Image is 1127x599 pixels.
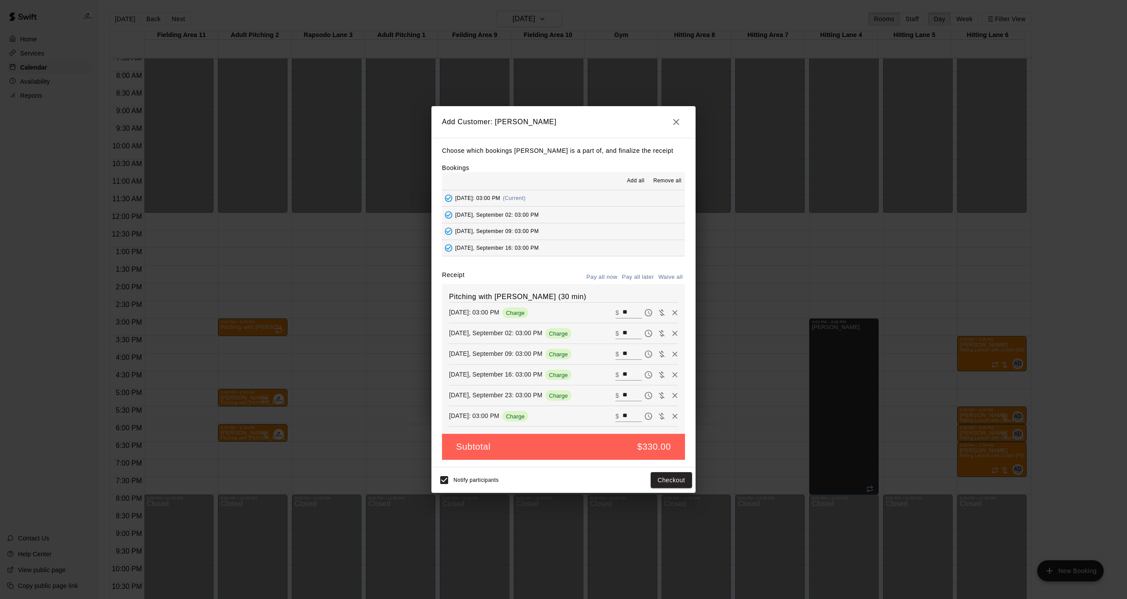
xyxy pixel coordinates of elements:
h5: Subtotal [456,441,490,453]
p: $ [615,308,619,317]
h6: Pitching with [PERSON_NAME] (30 min) [449,291,678,303]
p: [DATE], September 02: 03:00 PM [449,329,542,337]
p: [DATE], September 23: 03:00 PM [449,391,542,399]
span: Pay later [642,329,655,336]
span: Pay later [642,391,655,399]
span: Waive payment [655,370,668,378]
span: Charge [545,392,571,399]
h2: Add Customer: [PERSON_NAME] [431,106,696,138]
p: [DATE]: 03:00 PM [449,411,499,420]
button: Added - Collect Payment [442,208,455,222]
span: Remove all [653,177,681,185]
h5: $330.00 [637,441,671,453]
span: [DATE], September 09: 03:00 PM [455,228,539,234]
button: Remove [668,410,681,423]
span: Add all [627,177,645,185]
span: Waive payment [655,391,668,399]
label: Bookings [442,164,469,171]
p: [DATE]: 03:00 PM [449,308,499,317]
button: Pay all later [620,270,656,284]
button: Added - Collect Payment[DATE], September 02: 03:00 PM [442,207,685,223]
span: Waive payment [655,350,668,357]
button: Added - Collect Payment[DATE], September 09: 03:00 PM [442,223,685,240]
p: Choose which bookings [PERSON_NAME] is a part of, and finalize the receipt [442,145,685,156]
span: Charge [502,413,528,420]
button: Checkout [651,472,692,488]
span: Charge [545,330,571,337]
span: Pay later [642,412,655,419]
span: Waive payment [655,412,668,419]
span: [DATE], September 02: 03:00 PM [455,211,539,218]
p: $ [615,391,619,400]
span: (Current) [503,195,526,201]
button: Remove [668,306,681,319]
button: Remove [668,368,681,381]
span: Pay later [642,350,655,357]
button: Added - Collect Payment[DATE], September 16: 03:00 PM [442,240,685,256]
p: $ [615,329,619,338]
button: Pay all now [584,270,620,284]
p: $ [615,350,619,359]
button: Remove [668,348,681,361]
span: Notify participants [453,477,499,483]
span: Pay later [642,370,655,378]
button: Remove [668,389,681,402]
p: [DATE], September 09: 03:00 PM [449,349,542,358]
span: [DATE]: 03:00 PM [455,195,500,201]
span: Waive payment [655,308,668,316]
span: [DATE], September 16: 03:00 PM [455,245,539,251]
p: [DATE], September 16: 03:00 PM [449,370,542,379]
button: Added - Collect Payment [442,225,455,238]
button: Remove all [650,174,685,188]
span: Charge [502,310,528,316]
button: Waive all [656,270,685,284]
button: Add all [622,174,650,188]
p: $ [615,370,619,379]
span: Pay later [642,308,655,316]
label: Receipt [442,270,464,284]
button: Added - Collect Payment[DATE]: 03:00 PM(Current) [442,190,685,207]
p: $ [615,412,619,421]
span: Waive payment [655,329,668,336]
span: Charge [545,372,571,378]
button: Remove [668,327,681,340]
span: Charge [545,351,571,358]
button: Added - Collect Payment [442,241,455,255]
button: Added - Collect Payment [442,192,455,205]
